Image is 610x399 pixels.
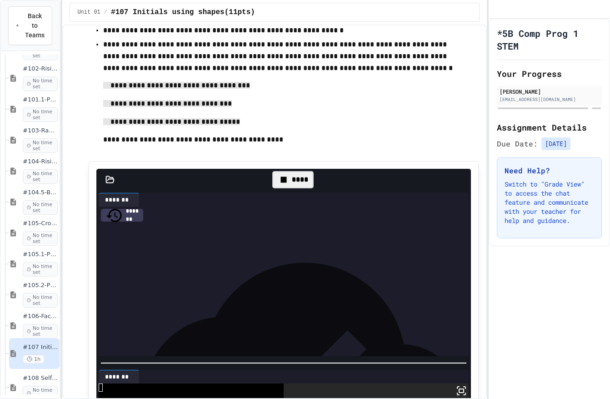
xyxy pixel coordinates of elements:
[23,374,58,382] span: #108 Self made review (15pts)
[104,9,107,16] span: /
[8,6,52,45] button: Back to Teams
[23,251,58,258] span: #105.1-PC-Diagonal line
[497,138,538,149] span: Due Date:
[23,355,45,364] span: 1h
[23,96,58,104] span: #101.1-PC-Where am I?
[23,293,58,308] span: No time set
[23,127,58,135] span: #103-Random Box
[23,189,58,197] span: #104.5-Basic Graphics Review
[500,96,599,103] div: [EMAIL_ADDRESS][DOMAIN_NAME]
[23,158,58,166] span: #104-Rising Sun Plus
[505,165,594,176] h3: Need Help?
[23,231,58,246] span: No time set
[77,9,100,16] span: Unit 01
[23,65,58,73] span: #102-Rising Sun
[497,67,602,80] h2: Your Progress
[497,27,602,52] h1: *5B Comp Prog 1 STEM
[25,11,45,40] span: Back to Teams
[541,137,570,150] span: [DATE]
[23,324,58,338] span: No time set
[505,180,594,225] p: Switch to "Grade View" to access the chat feature and communicate with your teacher for help and ...
[23,313,58,320] span: #106-Factors
[497,121,602,134] h2: Assignment Details
[23,169,58,184] span: No time set
[23,220,58,227] span: #105-Cross Box
[23,138,58,153] span: No time set
[23,282,58,289] span: #105.2-PC-Box on Box
[500,87,599,96] div: [PERSON_NAME]
[111,7,255,18] span: #107 Initials using shapes(11pts)
[23,76,58,91] span: No time set
[23,343,58,351] span: #107 Initials using shapes(11pts)
[23,200,58,215] span: No time set
[23,107,58,122] span: No time set
[23,262,58,277] span: No time set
